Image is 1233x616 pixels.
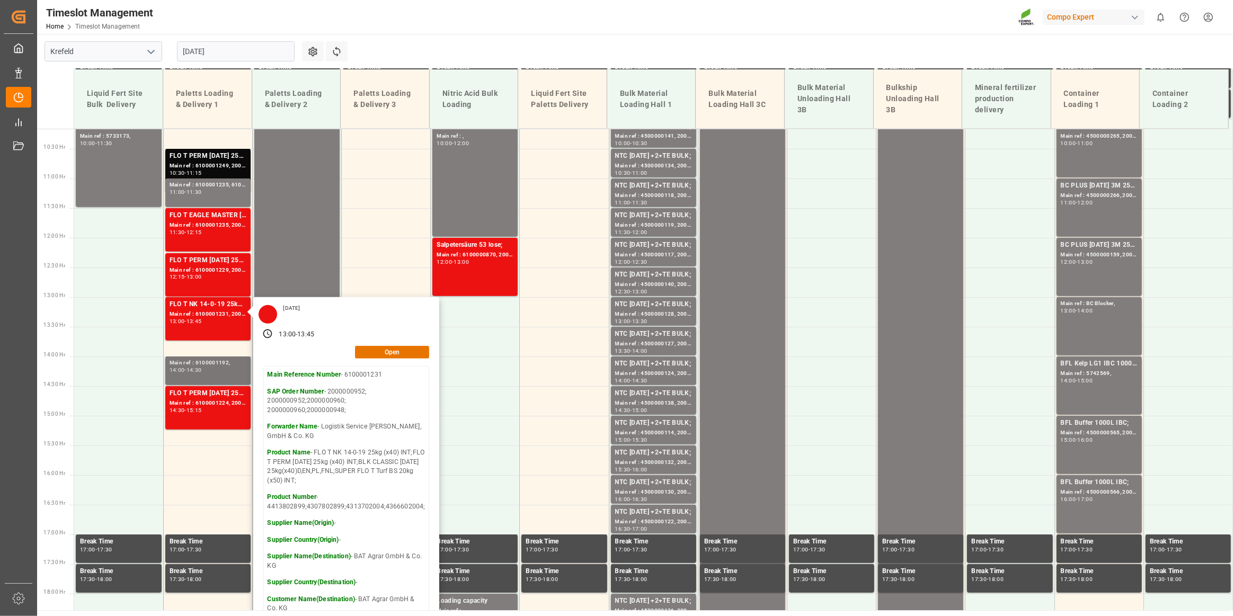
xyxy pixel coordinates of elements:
div: 17:30 [971,577,987,582]
div: - [184,319,186,324]
p: - [268,535,425,545]
div: 15:00 [1078,378,1093,383]
p: - BAT Agrar GmbH & Co. KG [268,595,425,613]
div: - [1076,378,1077,383]
p: - [268,519,425,528]
div: - [452,260,454,264]
div: - [95,141,97,146]
div: - [541,577,543,582]
div: Break Time [437,537,513,547]
span: 10:30 Hr [43,144,65,150]
div: Main ref : 4500000138, 2000000058; [615,399,692,408]
div: 16:00 [632,467,647,472]
div: 17:30 [1150,577,1165,582]
div: - [184,577,186,582]
div: Main ref : 6100001229, 2000000561; [170,266,246,275]
div: Main ref : 4500000114, 2000000058; [615,428,692,438]
button: Open [355,346,429,359]
div: 12:00 [615,260,631,264]
div: 12:00 [454,141,469,146]
div: - [184,171,186,175]
div: - [296,330,297,340]
div: 17:00 [615,547,631,552]
div: Main ref : 4500000565, 2000000305; [1061,428,1138,438]
button: Compo Expert [1043,7,1149,27]
div: 17:00 [882,547,898,552]
div: NTC [DATE] +2+TE BULK; [615,270,692,280]
div: Main ref : 4500000122, 2000000058; [615,517,692,526]
div: 13:45 [297,330,314,340]
div: 18:00 [543,577,558,582]
div: 17:00 [971,547,987,552]
div: 10:30 [615,171,631,175]
div: 11:00 [1078,141,1093,146]
div: 13:30 [615,349,631,353]
div: - [630,497,632,502]
div: FLO T PERM [DATE] 25kg (x40) INT; [170,388,246,399]
div: 11:00 [170,190,185,194]
div: 17:30 [704,577,720,582]
div: 17:30 [454,547,469,552]
div: 17:30 [1061,577,1076,582]
div: - [630,378,632,383]
span: 15:00 Hr [43,411,65,417]
div: 17:30 [615,577,631,582]
span: 16:30 Hr [43,500,65,506]
div: 13:00 [454,260,469,264]
div: - [630,230,632,235]
div: BFL Buffer 1000L IBC; [1061,418,1138,428]
div: Salpetersäure 53 lose; [437,240,513,251]
div: Main ref : 4500000117, 2000000058; [615,251,692,260]
div: Bulk Material Unloading Hall 3B [793,78,865,120]
div: - [1076,308,1077,313]
div: NTC [DATE] +2+TE BULK; [615,418,692,428]
div: 18:00 [988,577,1004,582]
div: Main ref : 4500000127, 2000000058; [615,340,692,349]
span: 12:00 Hr [43,233,65,239]
span: 18:00 Hr [43,589,65,595]
div: 12:00 [632,230,647,235]
div: - [184,190,186,194]
div: BFL Kelp LG1 IBC 1000L (KRE); [1061,359,1138,369]
div: 11:00 [1061,200,1076,205]
div: 16:00 [1078,438,1093,442]
div: Break Time [704,537,781,547]
div: NTC [DATE] +2+TE BULK; [615,181,692,191]
div: Container Loading 1 [1060,84,1131,114]
div: 16:00 [1061,497,1076,502]
div: 14:00 [615,378,631,383]
div: 11:00 [632,171,647,175]
div: Break Time [971,566,1048,577]
div: 18:00 [899,577,915,582]
div: Break Time [615,537,692,547]
span: 17:30 Hr [43,559,65,565]
div: - [1076,141,1077,146]
p: - 6100001231 [268,370,425,380]
div: Break Time [526,537,602,547]
div: Bulk Material Loading Hall 3C [704,84,776,114]
div: 17:30 [437,577,452,582]
div: NTC [DATE] +2+TE BULK; [615,388,692,399]
div: 17:30 [97,547,112,552]
div: Main ref : 4500000140, 2000000058; [615,280,692,289]
div: Break Time [615,566,692,577]
div: Break Time [1061,537,1138,547]
div: 13:00 [615,319,631,324]
div: Bulkship Unloading Hall 3B [882,78,954,120]
div: 15:00 [615,438,631,442]
div: 17:00 [1150,547,1165,552]
div: 17:30 [721,547,737,552]
div: Break Time [170,566,246,577]
div: Break Time [882,566,959,577]
div: - [630,408,632,413]
button: show 0 new notifications [1149,5,1173,29]
div: 11:30 [187,190,202,194]
div: - [809,547,810,552]
div: 18:00 [1167,577,1182,582]
div: 17:30 [1167,547,1182,552]
div: - [95,547,97,552]
div: 13:00 [1061,308,1076,313]
div: 13:00 [187,274,202,279]
div: - [630,547,632,552]
div: - [1076,200,1077,205]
